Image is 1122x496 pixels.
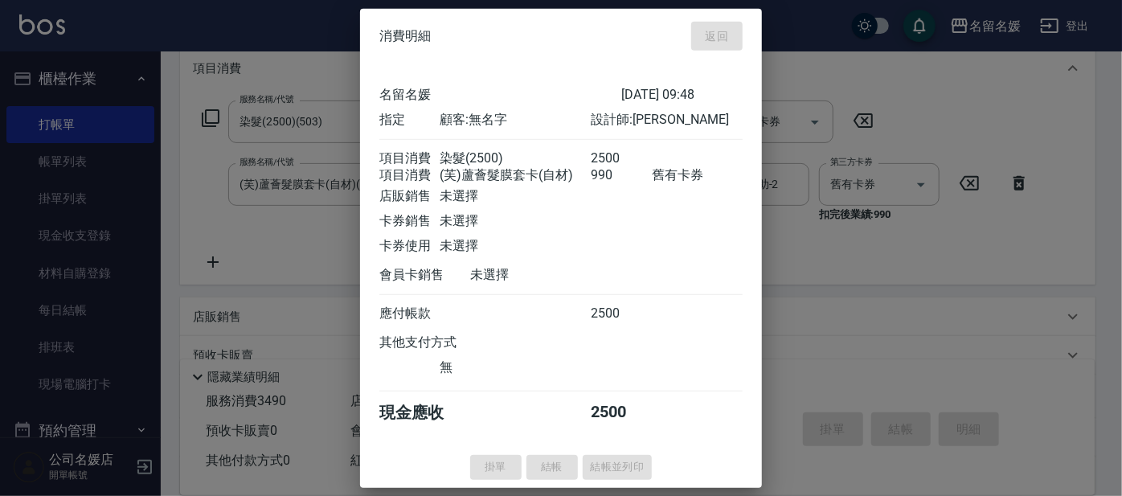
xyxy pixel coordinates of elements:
div: 名留名媛 [379,87,621,104]
div: 染髮(2500) [440,150,591,167]
div: 項目消費 [379,167,440,184]
div: 指定 [379,112,440,129]
div: 990 [592,167,652,184]
div: 2500 [592,305,652,322]
div: 2500 [592,150,652,167]
div: 會員卡銷售 [379,267,470,284]
div: 設計師: [PERSON_NAME] [592,112,743,129]
div: (芙)蘆薈髮膜套卡(自材) [440,167,591,184]
div: 應付帳款 [379,305,440,322]
div: [DATE] 09:48 [621,87,743,104]
span: 消費明細 [379,28,431,44]
div: 項目消費 [379,150,440,167]
div: 無 [440,359,591,376]
div: 舊有卡券 [652,167,743,184]
div: 現金應收 [379,402,470,424]
div: 卡券銷售 [379,213,440,230]
div: 2500 [592,402,652,424]
div: 顧客: 無名字 [440,112,591,129]
div: 卡券使用 [379,238,440,255]
div: 未選擇 [440,213,591,230]
div: 未選擇 [440,188,591,205]
div: 店販銷售 [379,188,440,205]
div: 未選擇 [440,238,591,255]
div: 其他支付方式 [379,334,501,351]
div: 未選擇 [470,267,621,284]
